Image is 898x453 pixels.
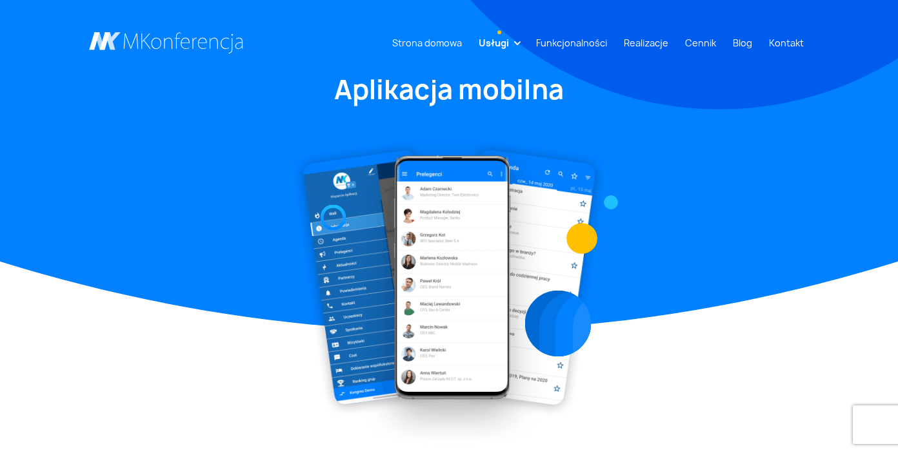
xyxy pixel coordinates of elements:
[387,31,467,55] a: Strona domowa
[531,31,612,55] a: Funkcjonalności
[604,195,618,209] img: Graficzny element strony
[764,31,809,55] a: Kontakt
[728,31,757,55] a: Blog
[292,138,606,447] img: Aplikacja mobilna
[619,31,673,55] a: Realizacje
[566,223,597,254] img: Graficzny element strony
[321,205,346,231] img: Graficzny element strony
[89,72,809,107] h1: Aplikacja mobilna
[474,31,514,55] a: Usługi
[525,291,592,357] img: Graficzny element strony
[680,31,721,55] a: Cennik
